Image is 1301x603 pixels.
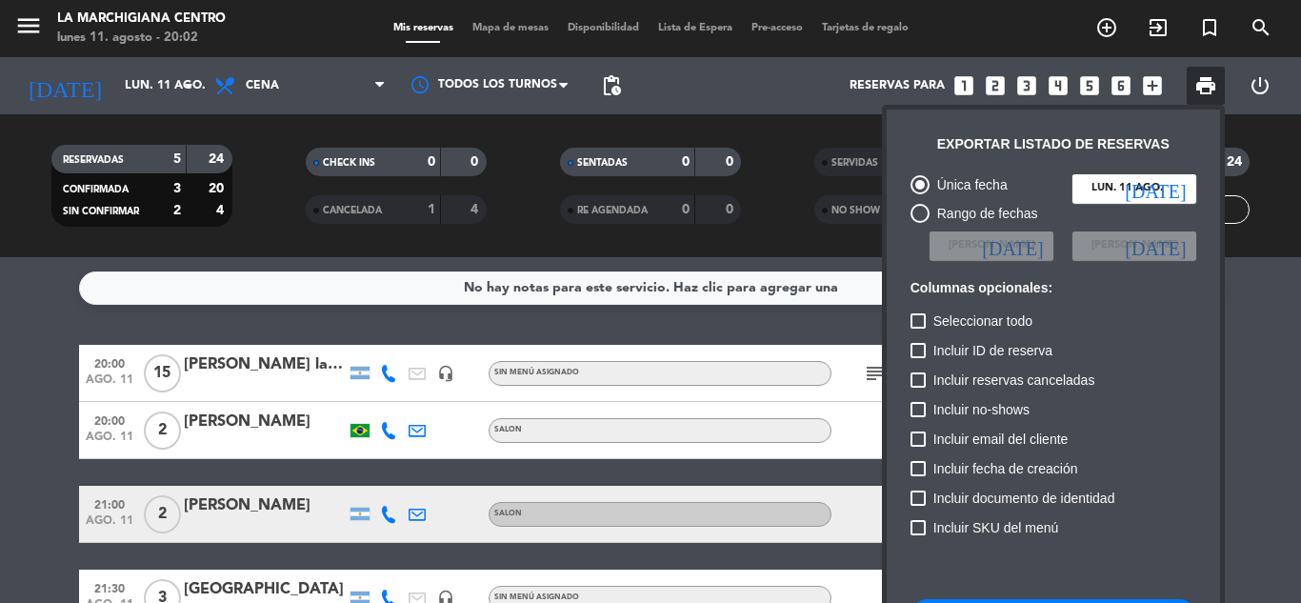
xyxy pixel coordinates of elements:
[930,174,1008,196] div: Única fecha
[930,203,1038,225] div: Rango de fechas
[1091,237,1177,254] span: [PERSON_NAME]
[933,398,1030,421] span: Incluir no-shows
[933,339,1052,362] span: Incluir ID de reserva
[933,516,1059,539] span: Incluir SKU del menú
[1125,236,1186,255] i: [DATE]
[933,369,1095,392] span: Incluir reservas canceladas
[933,310,1032,332] span: Seleccionar todo
[937,133,1170,155] div: Exportar listado de reservas
[1125,179,1186,198] i: [DATE]
[600,74,623,97] span: pending_actions
[911,280,1196,296] h6: Columnas opcionales:
[949,237,1034,254] span: [PERSON_NAME]
[933,457,1078,480] span: Incluir fecha de creación
[982,236,1043,255] i: [DATE]
[1194,74,1217,97] span: print
[933,487,1115,510] span: Incluir documento de identidad
[933,428,1069,451] span: Incluir email del cliente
